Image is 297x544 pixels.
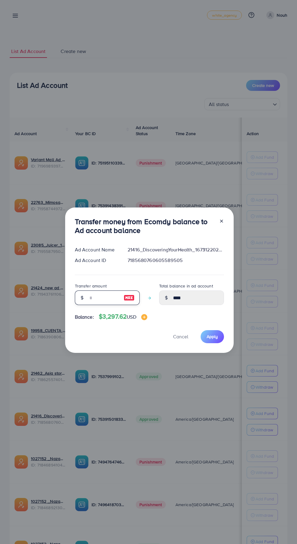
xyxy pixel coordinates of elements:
[159,283,213,289] label: Total balance in ad account
[173,333,188,340] span: Cancel
[123,257,229,264] div: 7185680760605589505
[75,313,94,320] span: Balance:
[207,333,218,340] span: Apply
[70,246,123,253] div: Ad Account Name
[70,257,123,264] div: Ad Account ID
[165,330,196,343] button: Cancel
[123,246,229,253] div: 21416_DiscoveringYourHealth_1673122022707
[141,314,147,320] img: image
[201,330,224,343] button: Apply
[124,294,135,301] img: image
[99,313,147,320] h4: $3,297.62
[75,283,107,289] label: Transfer amount
[75,217,214,235] h3: Transfer money from Ecomdy balance to Ad account balance
[127,313,136,320] span: USD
